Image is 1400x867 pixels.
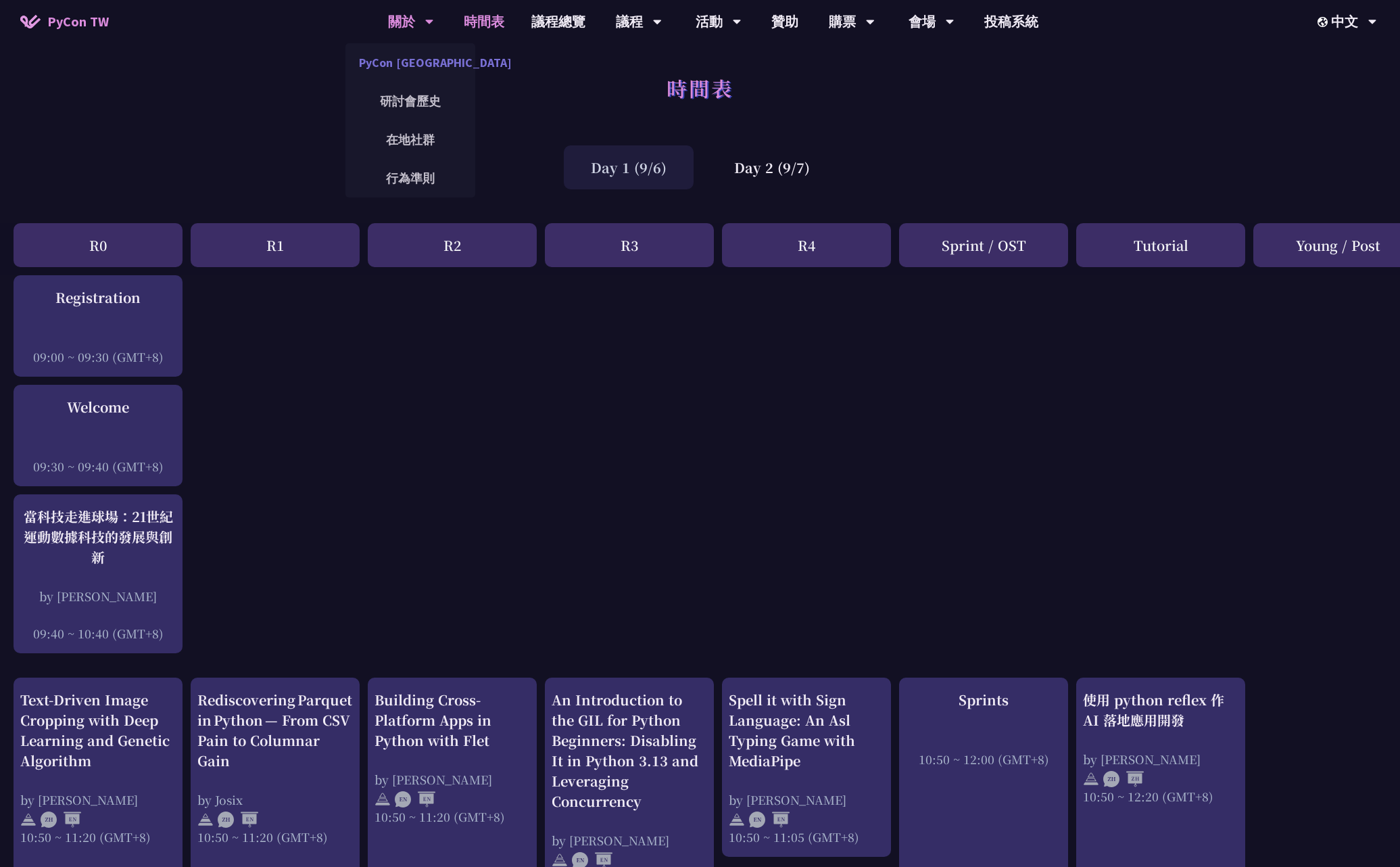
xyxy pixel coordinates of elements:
[1083,690,1238,805] a: 使用 python reflex 作 AI 落地應用開發 by [PERSON_NAME] 10:50 ~ 12:20 (GMT+8)
[197,690,353,771] div: Rediscovering Parquet in Python — From CSV Pain to Columnar Gain
[545,223,714,267] div: R3
[20,690,176,771] div: Text-Driven Image Cropping with Deep Learning and Genetic Algorithm
[20,507,176,642] a: 當科技走進球場：21世紀運動數據科技的發展與創新 by [PERSON_NAME] 09:40 ~ 10:40 (GMT+8)
[218,812,258,828] img: ZHEN.371966e.svg
[20,812,37,828] img: svg+xml;base64,PHN2ZyB4bWxucz0iaHR0cDovL3d3dy53My5vcmcvMjAwMC9zdmciIHdpZHRoPSIyNCIgaGVpZ2h0PSIyNC...
[20,397,176,417] div: Welcome
[707,145,837,189] div: Day 2 (9/7)
[729,812,745,828] img: svg+xml;base64,PHN2ZyB4bWxucz0iaHR0cDovL3d3dy53My5vcmcvMjAwMC9zdmciIHdpZHRoPSIyNCIgaGVpZ2h0PSIyNC...
[552,690,707,812] div: An Introduction to the GIL for Python Beginners: Disabling It in Python 3.13 and Leveraging Concu...
[197,791,353,808] div: by Josix
[395,791,435,807] img: ENEN.5a408d1.svg
[7,5,122,39] a: PyCon TW
[729,828,884,845] div: 10:50 ~ 11:05 (GMT+8)
[1076,223,1245,267] div: Tutorial
[375,690,530,751] div: Building Cross-Platform Apps in Python with Flet
[729,690,884,771] div: Spell it with Sign Language: An Asl Typing Game with MediaPipe
[20,15,41,28] img: Home icon of PyCon TW 2025
[345,85,475,117] a: 研討會歷史
[749,812,790,828] img: ENEN.5a408d1.svg
[20,348,176,365] div: 09:00 ~ 09:30 (GMT+8)
[1083,771,1099,787] img: svg+xml;base64,PHN2ZyB4bWxucz0iaHR0cDovL3d3dy53My5vcmcvMjAwMC9zdmciIHdpZHRoPSIyNCIgaGVpZ2h0PSIyNC...
[899,223,1068,267] div: Sprint / OST
[375,771,530,788] div: by [PERSON_NAME]
[906,690,1061,710] div: Sprints
[1318,17,1331,27] img: Locale Icon
[375,690,530,825] a: Building Cross-Platform Apps in Python with Flet by [PERSON_NAME] 10:50 ~ 11:20 (GMT+8)
[729,791,884,808] div: by [PERSON_NAME]
[20,458,176,475] div: 09:30 ~ 09:40 (GMT+8)
[197,828,353,845] div: 10:50 ~ 11:20 (GMT+8)
[345,124,475,156] a: 在地社群
[1083,690,1238,730] div: 使用 python reflex 作 AI 落地應用開發
[1103,771,1144,787] img: ZHZH.38617ef.svg
[375,808,530,825] div: 10:50 ~ 11:20 (GMT+8)
[20,791,176,808] div: by [PERSON_NAME]
[20,507,176,567] div: 當科技走進球場：21世紀運動數據科技的發展與創新
[1083,788,1238,805] div: 10:50 ~ 12:20 (GMT+8)
[191,223,360,267] div: R1
[20,588,176,605] div: by [PERSON_NAME]
[197,812,214,828] img: svg+xml;base64,PHN2ZyB4bWxucz0iaHR0cDovL3d3dy53My5vcmcvMjAwMC9zdmciIHdpZHRoPSIyNCIgaGVpZ2h0PSIyNC...
[41,812,81,828] img: ZHEN.371966e.svg
[345,162,475,194] a: 行為準則
[729,690,884,845] a: Spell it with Sign Language: An Asl Typing Game with MediaPipe by [PERSON_NAME] 10:50 ~ 11:05 (GM...
[14,223,183,267] div: R0
[20,625,176,642] div: 09:40 ~ 10:40 (GMT+8)
[564,145,694,189] div: Day 1 (9/6)
[375,791,391,807] img: svg+xml;base64,PHN2ZyB4bWxucz0iaHR0cDovL3d3dy53My5vcmcvMjAwMC9zdmciIHdpZHRoPSIyNCIgaGVpZ2h0PSIyNC...
[1083,751,1238,768] div: by [PERSON_NAME]
[20,287,176,308] div: Registration
[368,223,537,267] div: R2
[552,832,707,849] div: by [PERSON_NAME]
[722,223,891,267] div: R4
[197,690,353,845] a: Rediscovering Parquet in Python — From CSV Pain to Columnar Gain by Josix 10:50 ~ 11:20 (GMT+8)
[906,751,1061,768] div: 10:50 ~ 12:00 (GMT+8)
[345,47,475,78] a: PyCon [GEOGRAPHIC_DATA]
[20,828,176,845] div: 10:50 ~ 11:20 (GMT+8)
[47,11,109,32] span: PyCon TW
[667,68,733,108] h1: 時間表
[20,690,176,845] a: Text-Driven Image Cropping with Deep Learning and Genetic Algorithm by [PERSON_NAME] 10:50 ~ 11:2...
